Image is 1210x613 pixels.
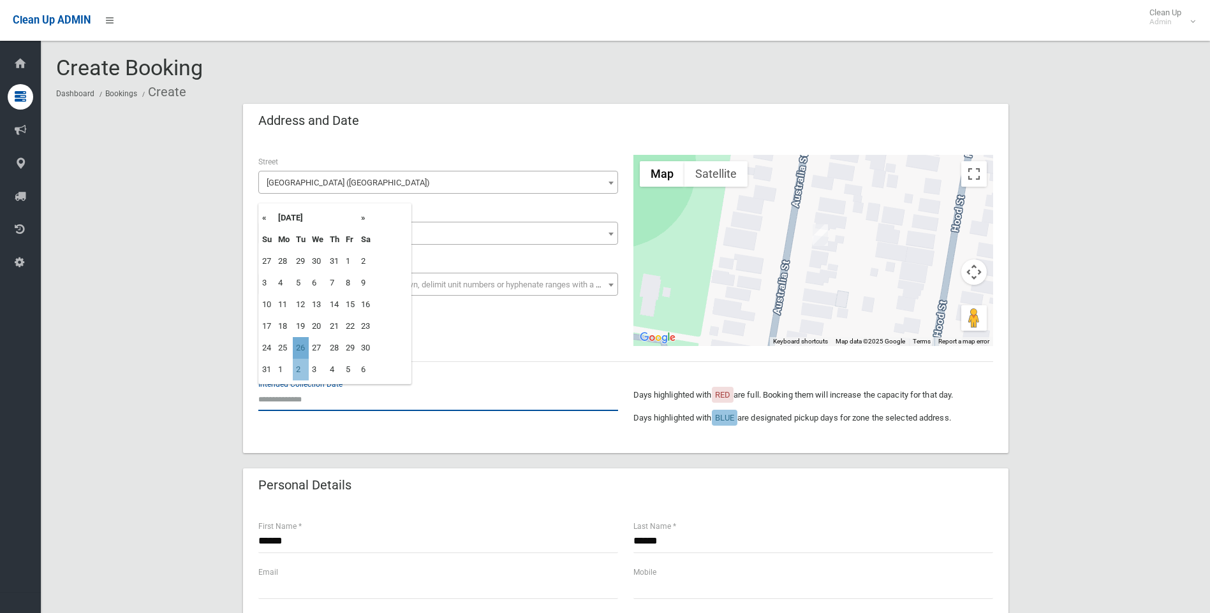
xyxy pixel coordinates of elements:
th: Fr [343,229,358,250]
span: Australia Street (BASS HILL 2197) [262,174,615,192]
li: Create [139,80,186,104]
th: [DATE] [275,207,358,229]
td: 6 [309,272,327,294]
td: 11 [275,294,293,315]
td: 4 [327,359,343,380]
td: 29 [293,250,309,272]
span: 19 [258,222,618,245]
a: Dashboard [56,89,94,98]
td: 19 [293,315,309,337]
th: Su [259,229,275,250]
a: Bookings [105,89,137,98]
div: 19 Australia Street, BASS HILL NSW 2197 [813,224,828,246]
header: Address and Date [243,108,374,133]
td: 14 [327,294,343,315]
td: 2 [293,359,309,380]
td: 6 [358,359,374,380]
td: 2 [358,250,374,272]
td: 5 [293,272,309,294]
span: BLUE [715,413,734,422]
td: 27 [259,250,275,272]
span: Clean Up ADMIN [13,14,91,26]
td: 5 [343,359,358,380]
th: Mo [275,229,293,250]
span: Australia Street (BASS HILL 2197) [258,171,618,194]
span: 19 [262,225,615,243]
button: Toggle fullscreen view [961,161,987,187]
td: 15 [343,294,358,315]
td: 31 [259,359,275,380]
td: 26 [293,337,309,359]
td: 1 [343,250,358,272]
small: Admin [1149,17,1181,27]
td: 21 [327,315,343,337]
th: Sa [358,229,374,250]
img: Google [637,329,679,346]
a: Open this area in Google Maps (opens a new window) [637,329,679,346]
th: Tu [293,229,309,250]
td: 13 [309,294,327,315]
span: Create Booking [56,55,203,80]
td: 27 [309,337,327,359]
td: 25 [275,337,293,359]
td: 12 [293,294,309,315]
button: Map camera controls [961,259,987,285]
td: 16 [358,294,374,315]
th: We [309,229,327,250]
td: 31 [327,250,343,272]
td: 18 [275,315,293,337]
button: Drag Pegman onto the map to open Street View [961,305,987,331]
td: 3 [259,272,275,294]
header: Personal Details [243,473,367,498]
span: Clean Up [1143,8,1194,27]
button: Show satellite imagery [684,161,748,187]
span: RED [715,390,730,400]
td: 10 [259,294,275,315]
td: 1 [275,359,293,380]
td: 30 [358,337,374,359]
td: 17 [259,315,275,337]
td: 28 [327,337,343,359]
th: « [259,207,275,229]
td: 22 [343,315,358,337]
p: Days highlighted with are full. Booking them will increase the capacity for that day. [633,387,993,403]
button: Show street map [640,161,684,187]
a: Terms [913,338,931,345]
span: Select the unit number from the dropdown, delimit unit numbers or hyphenate ranges with a comma [267,280,623,289]
th: » [358,207,374,229]
td: 4 [275,272,293,294]
td: 30 [309,250,327,272]
span: Map data ©2025 Google [836,338,905,345]
td: 28 [275,250,293,272]
p: Days highlighted with are designated pickup days for zone the selected address. [633,410,993,426]
a: Report a map error [938,338,989,345]
td: 29 [343,337,358,359]
td: 20 [309,315,327,337]
td: 8 [343,272,358,294]
td: 9 [358,272,374,294]
td: 3 [309,359,327,380]
td: 24 [259,337,275,359]
td: 7 [327,272,343,294]
button: Keyboard shortcuts [773,337,828,346]
th: Th [327,229,343,250]
td: 23 [358,315,374,337]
